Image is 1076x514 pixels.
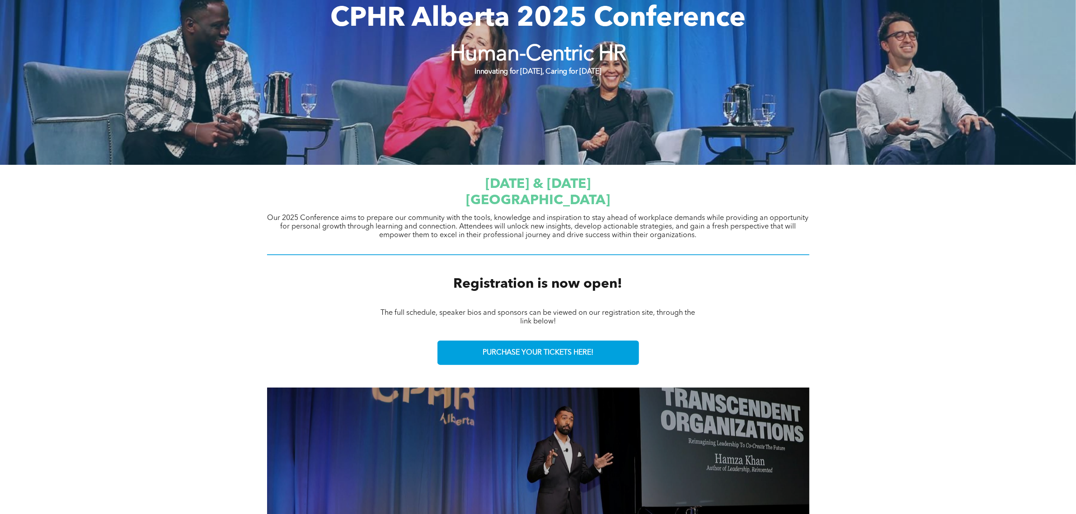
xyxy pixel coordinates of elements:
[381,309,695,325] span: The full schedule, speaker bios and sponsors can be viewed on our registration site, through the ...
[466,194,610,207] span: [GEOGRAPHIC_DATA]
[437,341,639,365] a: PURCHASE YOUR TICKETS HERE!
[454,277,623,291] span: Registration is now open!
[268,215,809,239] span: Our 2025 Conference aims to prepare our community with the tools, knowledge and inspiration to st...
[450,44,626,65] strong: Human-Centric HR
[330,5,746,33] span: CPHR Alberta 2025 Conference
[485,178,591,191] span: [DATE] & [DATE]
[475,68,601,75] strong: Innovating for [DATE], Caring for [DATE]
[483,349,593,357] span: PURCHASE YOUR TICKETS HERE!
